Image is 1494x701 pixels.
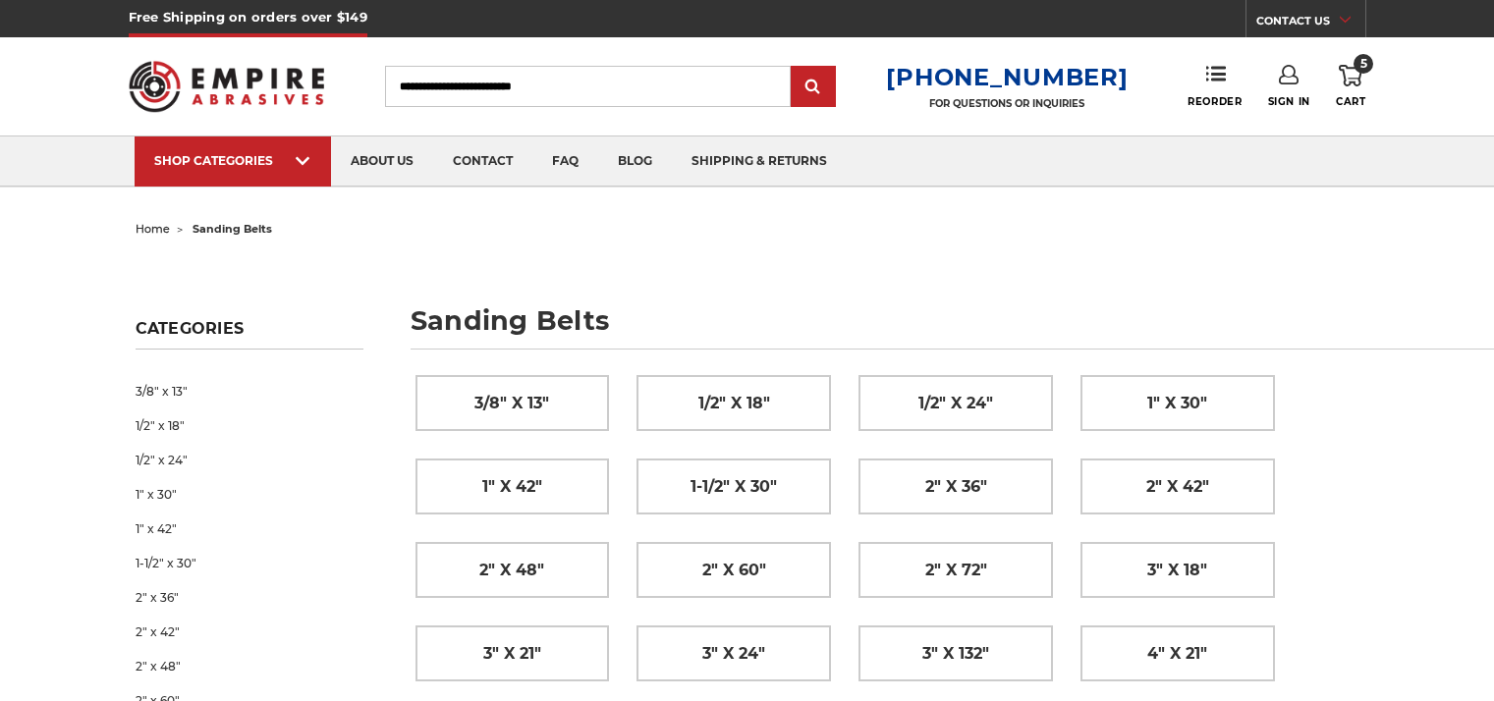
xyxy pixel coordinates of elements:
[416,459,609,513] a: 1" x 42"
[1268,95,1310,108] span: Sign In
[154,153,311,168] div: SHOP CATEGORIES
[416,543,609,597] a: 2" x 48"
[1147,554,1207,587] span: 3" x 18"
[1147,387,1207,420] span: 1" x 30"
[598,136,672,187] a: blog
[1147,637,1207,671] span: 4" x 21"
[918,387,993,420] span: 1/2" x 24"
[136,512,363,546] a: 1" x 42"
[1336,65,1365,108] a: 5 Cart
[637,626,830,680] a: 3" x 24"
[483,637,541,671] span: 3" x 21"
[136,374,363,408] a: 3/8" x 13"
[859,543,1052,597] a: 2" x 72"
[859,459,1052,513] a: 2" x 36"
[1336,95,1365,108] span: Cart
[416,376,609,430] a: 3/8" x 13"
[1188,95,1242,108] span: Reorder
[331,136,433,187] a: about us
[925,470,987,504] span: 2" x 36"
[193,222,272,236] span: sanding belts
[922,637,989,671] span: 3" x 132"
[479,554,544,587] span: 2" x 48"
[136,443,363,477] a: 1/2" x 24"
[416,626,609,680] a: 3" x 21"
[136,546,363,580] a: 1-1/2" x 30"
[136,408,363,443] a: 1/2" x 18"
[136,477,363,512] a: 1" x 30"
[637,376,830,430] a: 1/2" x 18"
[136,615,363,649] a: 2" x 42"
[702,637,765,671] span: 3" x 24"
[1354,54,1373,74] span: 5
[482,470,542,504] span: 1" x 42"
[886,97,1128,110] p: FOR QUESTIONS OR INQUIRIES
[859,626,1052,680] a: 3" x 132"
[474,387,549,420] span: 3/8" x 13"
[1188,65,1242,107] a: Reorder
[136,580,363,615] a: 2" x 36"
[136,319,363,350] h5: Categories
[794,68,833,107] input: Submit
[637,459,830,513] a: 1-1/2" x 30"
[433,136,532,187] a: contact
[702,554,766,587] span: 2" x 60"
[691,470,777,504] span: 1-1/2" x 30"
[1081,626,1274,680] a: 4" x 21"
[136,222,170,236] a: home
[1256,10,1365,37] a: CONTACT US
[1081,459,1274,513] a: 2" x 42"
[925,554,987,587] span: 2" x 72"
[532,136,598,187] a: faq
[1146,470,1209,504] span: 2" x 42"
[1081,376,1274,430] a: 1" x 30"
[129,48,325,125] img: Empire Abrasives
[672,136,847,187] a: shipping & returns
[886,63,1128,91] a: [PHONE_NUMBER]
[1081,543,1274,597] a: 3" x 18"
[637,543,830,597] a: 2" x 60"
[698,387,770,420] span: 1/2" x 18"
[859,376,1052,430] a: 1/2" x 24"
[136,649,363,683] a: 2" x 48"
